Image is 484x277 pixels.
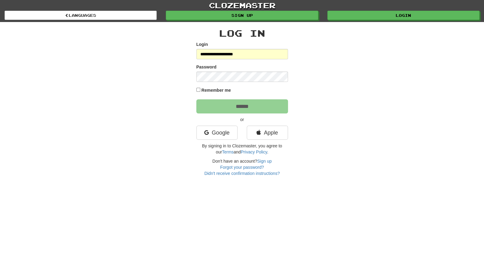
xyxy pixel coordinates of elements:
a: Forgot your password? [220,165,264,170]
label: Remember me [201,87,231,93]
h2: Log In [196,28,288,38]
div: Don't have an account? [196,158,288,176]
label: Login [196,41,208,47]
a: Google [196,126,238,140]
a: Languages [5,11,157,20]
label: Password [196,64,217,70]
a: Sign up [257,159,271,164]
p: By signing in to Clozemaster, you agree to our and . [196,143,288,155]
a: Apple [247,126,288,140]
a: Privacy Policy [241,150,267,154]
a: Sign up [166,11,318,20]
a: Didn't receive confirmation instructions? [204,171,280,176]
a: Login [327,11,479,20]
p: or [196,116,288,123]
a: Terms [222,150,234,154]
